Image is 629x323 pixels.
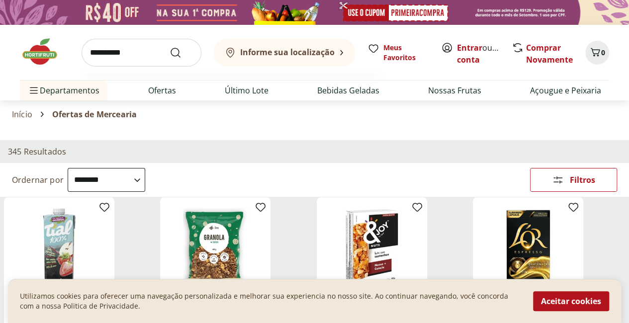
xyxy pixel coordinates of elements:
span: Filtros [570,176,595,184]
button: Informe sua localização [213,39,356,67]
img: Cápsulas de Café Expresso Guatemala L'OR 52g [481,205,575,300]
a: Bebidas Geladas [317,84,379,96]
a: Último Lote [225,84,269,96]
img: Hortifruti [20,37,70,67]
a: Criar conta [457,42,512,65]
a: Início [12,110,32,119]
img: Barra de Mixed Nuts Nozes & Canela Agtal 60g [325,205,419,300]
img: Suco misto 100% Pera e Morango Tial 1l [12,205,106,300]
button: Aceitar cookies [533,291,609,311]
a: Ofertas [148,84,176,96]
p: Utilizamos cookies para oferecer uma navegação personalizada e melhorar sua experiencia no nosso ... [20,291,521,311]
svg: Abrir Filtros [552,174,564,186]
a: Comprar Novamente [526,42,573,65]
a: Açougue e Peixaria [530,84,601,96]
span: Meus Favoritos [383,43,429,63]
b: Informe sua localização [240,47,335,58]
span: Departamentos [28,79,99,102]
h2: 345 Resultados [8,146,66,157]
button: Submit Search [170,47,193,59]
label: Ordernar por [12,174,64,185]
a: Nossas Frutas [428,84,481,96]
button: Menu [28,79,40,102]
a: Entrar [457,42,482,53]
button: Carrinho [585,41,609,65]
span: 0 [601,48,605,57]
button: Filtros [530,168,617,192]
img: Granola de Coco Natural Da Terra 400g [168,205,263,300]
span: ou [457,42,501,66]
span: Ofertas de Mercearia [52,110,137,119]
input: search [82,39,201,67]
a: Meus Favoritos [367,43,429,63]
